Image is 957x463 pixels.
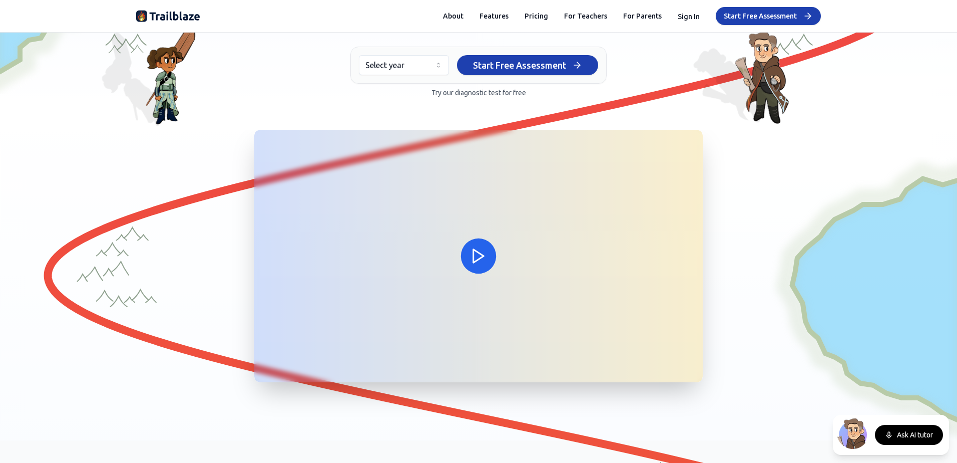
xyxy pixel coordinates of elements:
button: Ask AI tutor [875,425,943,445]
a: For Teachers [564,11,607,21]
a: For Parents [623,11,662,21]
button: Start Free Assessment [716,7,821,25]
button: Start Free Assessment [457,55,598,75]
button: Pricing [525,11,548,21]
img: Trailblaze [136,8,200,24]
span: Try our diagnostic test for free [431,89,526,97]
button: Sign In [678,10,700,22]
img: North [837,417,869,449]
button: About [443,11,463,21]
button: Features [480,11,509,21]
button: Sign In [678,12,700,22]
